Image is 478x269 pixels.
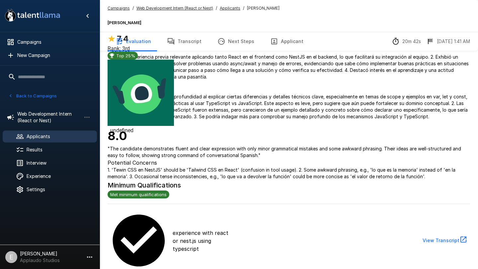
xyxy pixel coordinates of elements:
p: Potential Concerns [108,159,470,167]
span: [PERSON_NAME] [247,5,279,12]
u: Applicants [220,6,240,11]
div: The time between starting and completing the interview [392,37,421,45]
p: Language [108,120,470,127]
p: 1. Hubo imprecisión o falta de profundidad al explicar ciertas diferencias y detalles técnicos cl... [108,93,470,120]
button: Applicant [262,32,311,51]
div: View profile in SmartRecruiters [108,60,174,134]
div: The date and time when the interview was completed [426,37,470,45]
p: [DATE] 1:41 AM [437,38,470,45]
u: Campaigns [108,6,130,11]
p: 20m 42s [402,38,421,45]
button: Next Steps [209,32,262,51]
span: undefined [108,127,136,134]
u: Web Development Intern (React or Nest) [136,6,213,11]
button: View Transcript [420,234,470,248]
button: Evaluation [108,32,159,51]
span: / [216,5,217,12]
span: / [132,5,134,12]
span: / [243,5,244,12]
button: Transcript [159,32,209,51]
span: Top 25% [114,53,138,58]
b: [PERSON_NAME] [108,20,141,25]
p: " The candidate demonstrates fluent and clear expression with only minor grammatical mistakes and... [108,145,470,159]
img: smartrecruiters_logo.jpeg [108,60,174,126]
p: 1. Ofrece experiencia previa relevante aplicando tanto React en el frontend como NestJS en el bac... [108,54,470,80]
h6: Minimum Qualifications [108,180,470,190]
p: experience with react or nest.js using typescript [173,229,234,253]
p: Potential Concerns [108,85,470,93]
p: 1. 'Tewin CSS en NestJS' should be 'Tailwind CSS en React' (confusion in tool usage). 2. Some awk... [108,167,470,180]
span: Met minimum qualifications [108,192,169,197]
h6: 8.0 [108,127,470,146]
